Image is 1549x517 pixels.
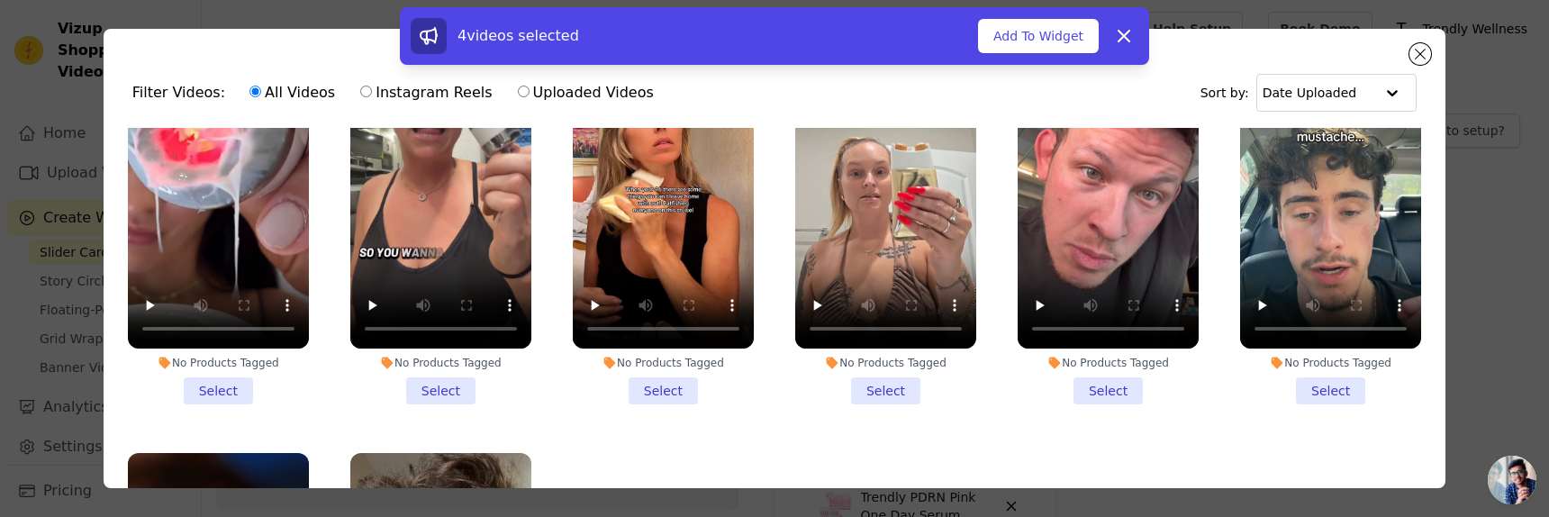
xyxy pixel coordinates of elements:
[128,356,309,370] div: No Products Tagged
[978,19,1099,53] button: Add To Widget
[517,81,655,104] label: Uploaded Videos
[359,81,493,104] label: Instagram Reels
[350,356,531,370] div: No Products Tagged
[1240,356,1421,370] div: No Products Tagged
[249,81,336,104] label: All Videos
[1200,74,1418,112] div: Sort by:
[795,356,976,370] div: No Products Tagged
[132,72,664,113] div: Filter Videos:
[457,27,579,44] span: 4 videos selected
[1018,356,1199,370] div: No Products Tagged
[1488,456,1536,504] div: Open chat
[573,356,754,370] div: No Products Tagged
